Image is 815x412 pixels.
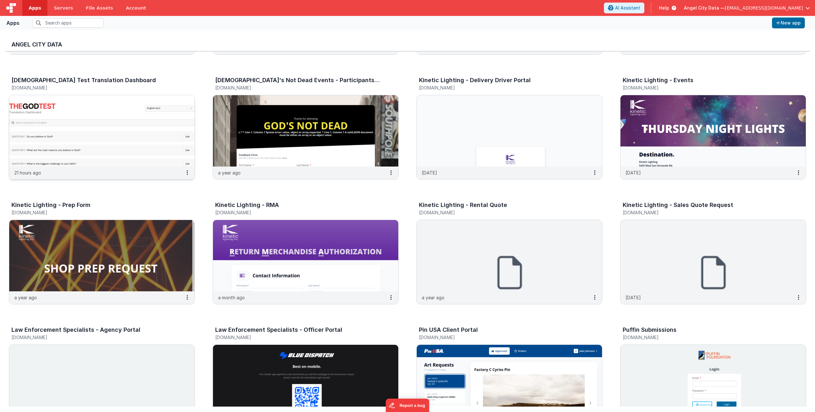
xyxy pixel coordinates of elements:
[54,5,73,11] span: Servers
[11,202,90,208] h3: Kinetic Lighting - Prep Form
[14,294,37,301] p: a year ago
[215,85,383,90] h5: [DOMAIN_NAME]
[218,294,245,301] p: a month ago
[623,202,733,208] h3: Kinetic Lighting - Sales Quote Request
[623,210,790,215] h5: [DOMAIN_NAME]
[623,335,790,340] h5: [DOMAIN_NAME]
[11,210,179,215] h5: [DOMAIN_NAME]
[419,335,586,340] h5: [DOMAIN_NAME]
[623,327,677,333] h3: Puffin Submissions
[215,327,342,333] h3: Law Enforcement Specialists - Officer Portal
[419,327,478,333] h3: Pin USA Client Portal
[422,169,437,176] p: [DATE]
[623,77,693,83] h3: Kinetic Lighting - Events
[419,202,507,208] h3: Kinetic Lighting - Rental Quote
[86,5,113,11] span: File Assets
[215,210,383,215] h5: [DOMAIN_NAME]
[386,399,429,412] iframe: Marker.io feedback button
[11,85,179,90] h5: [DOMAIN_NAME]
[215,335,383,340] h5: [DOMAIN_NAME]
[29,5,41,11] span: Apps
[422,294,444,301] p: a year ago
[215,77,381,83] h3: [DEMOGRAPHIC_DATA]'s Not Dead Events - Participants Forms & Surveys
[32,18,103,28] input: Search apps
[626,294,641,301] p: [DATE]
[419,210,586,215] h5: [DOMAIN_NAME]
[684,5,725,11] span: Angel City Data —
[623,85,790,90] h5: [DOMAIN_NAME]
[419,85,586,90] h5: [DOMAIN_NAME]
[6,19,19,27] div: Apps
[772,18,805,28] button: New app
[218,169,241,176] p: a year ago
[626,169,641,176] p: [DATE]
[725,5,803,11] span: [EMAIL_ADDRESS][DOMAIN_NAME]
[684,5,810,11] button: Angel City Data — [EMAIL_ADDRESS][DOMAIN_NAME]
[615,5,640,11] span: AI Assistant
[11,327,140,333] h3: Law Enforcement Specialists - Agency Portal
[215,202,279,208] h3: Kinetic Lighting - RMA
[11,41,804,48] h3: Angel City Data
[419,77,531,83] h3: Kinetic Lighting - Delivery Driver Portal
[14,169,41,176] p: 21 hours ago
[659,5,669,11] span: Help
[11,77,156,83] h3: [DEMOGRAPHIC_DATA] Test Translation Dashboard
[604,3,644,13] button: AI Assistant
[11,335,179,340] h5: [DOMAIN_NAME]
